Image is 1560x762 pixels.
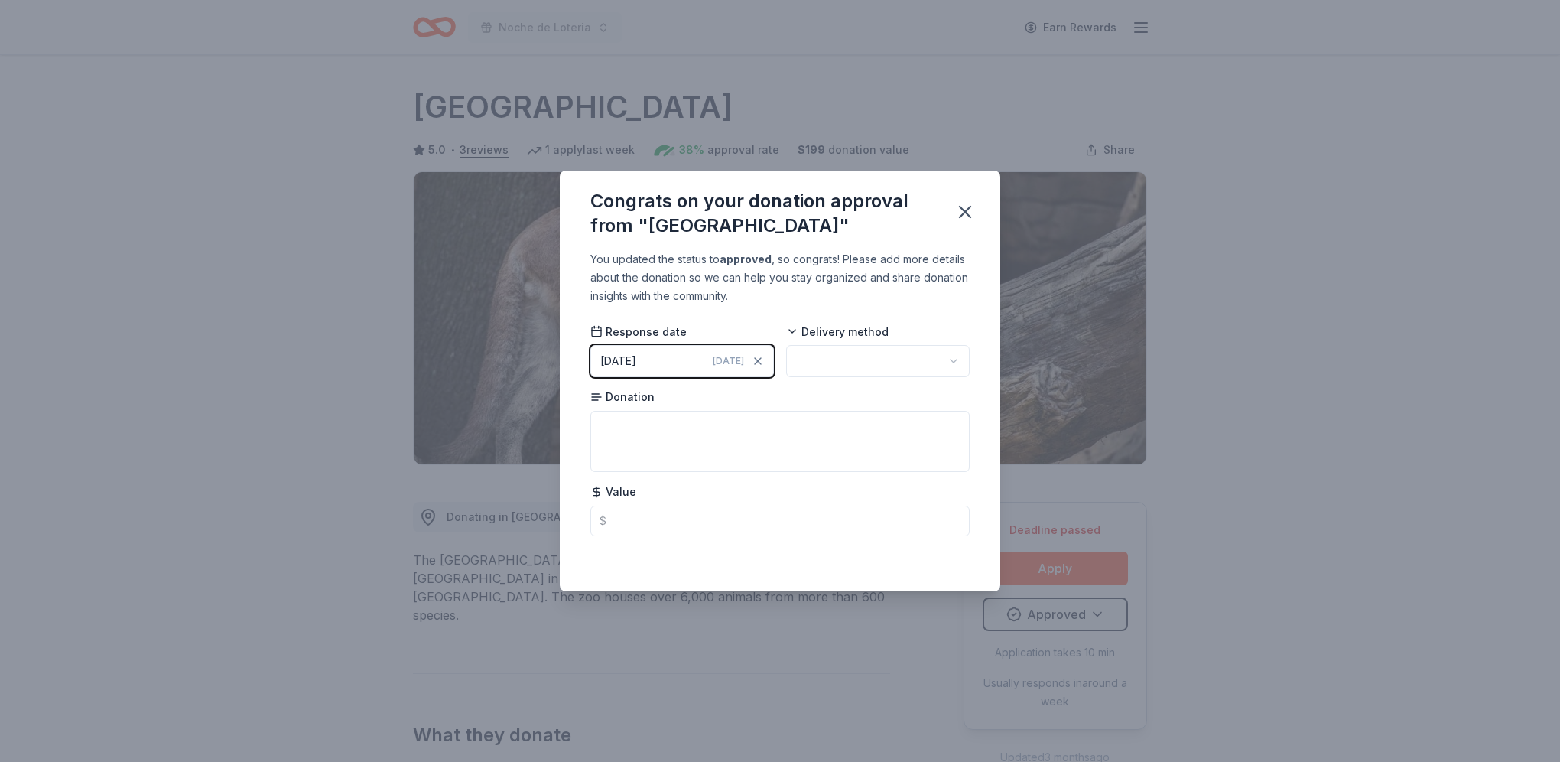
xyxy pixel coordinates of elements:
div: [DATE] [600,352,636,370]
span: Delivery method [786,324,889,340]
span: [DATE] [713,355,744,367]
span: Value [590,484,636,500]
div: You updated the status to , so congrats! Please add more details about the donation so we can hel... [590,250,970,305]
span: Response date [590,324,687,340]
div: Congrats on your donation approval from "[GEOGRAPHIC_DATA]" [590,189,936,238]
button: [DATE][DATE] [590,345,774,377]
span: Donation [590,389,655,405]
b: approved [720,252,772,265]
